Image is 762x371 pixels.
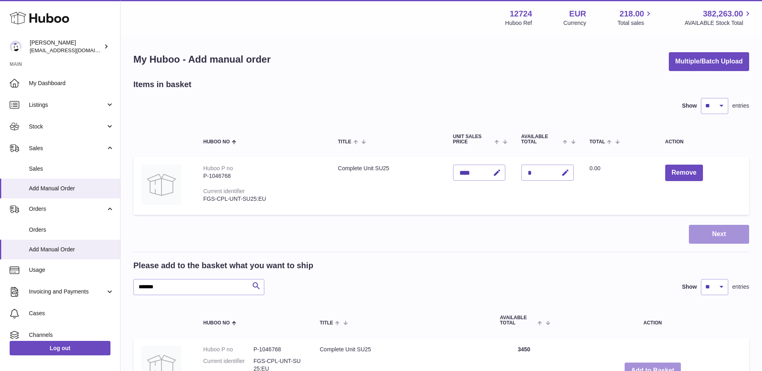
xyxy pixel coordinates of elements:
[569,8,586,19] strong: EUR
[203,346,253,353] dt: Huboo P no
[732,102,749,110] span: entries
[684,8,752,27] a: 382,263.00 AVAILABLE Stock Total
[590,139,605,145] span: Total
[29,123,106,130] span: Stock
[505,19,532,27] div: Huboo Ref
[30,47,118,53] span: [EMAIL_ADDRESS][DOMAIN_NAME]
[29,310,114,317] span: Cases
[684,19,752,27] span: AVAILABLE Stock Total
[338,139,351,145] span: Title
[682,283,697,291] label: Show
[133,53,271,66] h1: My Huboo - Add manual order
[29,205,106,213] span: Orders
[29,246,114,253] span: Add Manual Order
[703,8,743,19] span: 382,263.00
[29,185,114,192] span: Add Manual Order
[253,346,304,353] dd: P-1046768
[203,165,233,171] div: Huboo P no
[732,283,749,291] span: entries
[521,134,561,145] span: AVAILABLE Total
[29,266,114,274] span: Usage
[29,288,106,296] span: Invoicing and Payments
[665,165,703,181] button: Remove
[203,320,230,326] span: Huboo no
[203,139,230,145] span: Huboo no
[141,165,182,205] img: Complete Unit SU25
[556,307,750,334] th: Action
[564,19,586,27] div: Currency
[29,331,114,339] span: Channels
[617,19,653,27] span: Total sales
[619,8,644,19] span: 218.00
[203,188,245,194] div: Current identifier
[320,320,333,326] span: Title
[29,79,114,87] span: My Dashboard
[133,260,313,271] h2: Please add to the basket what you want to ship
[665,139,741,145] div: Action
[453,134,493,145] span: Unit Sales Price
[330,157,445,215] td: Complete Unit SU25
[29,101,106,109] span: Listings
[669,52,749,71] button: Multiple/Batch Upload
[689,225,749,244] button: Next
[203,172,322,180] div: P-1046768
[133,79,192,90] h2: Items in basket
[590,165,601,171] span: 0.00
[29,226,114,234] span: Orders
[500,315,536,326] span: AVAILABLE Total
[29,145,106,152] span: Sales
[203,195,322,203] div: FGS-CPL-UNT-SU25:EU
[10,41,22,53] img: internalAdmin-12724@internal.huboo.com
[30,39,102,54] div: [PERSON_NAME]
[617,8,653,27] a: 218.00 Total sales
[10,341,110,355] a: Log out
[510,8,532,19] strong: 12724
[29,165,114,173] span: Sales
[682,102,697,110] label: Show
